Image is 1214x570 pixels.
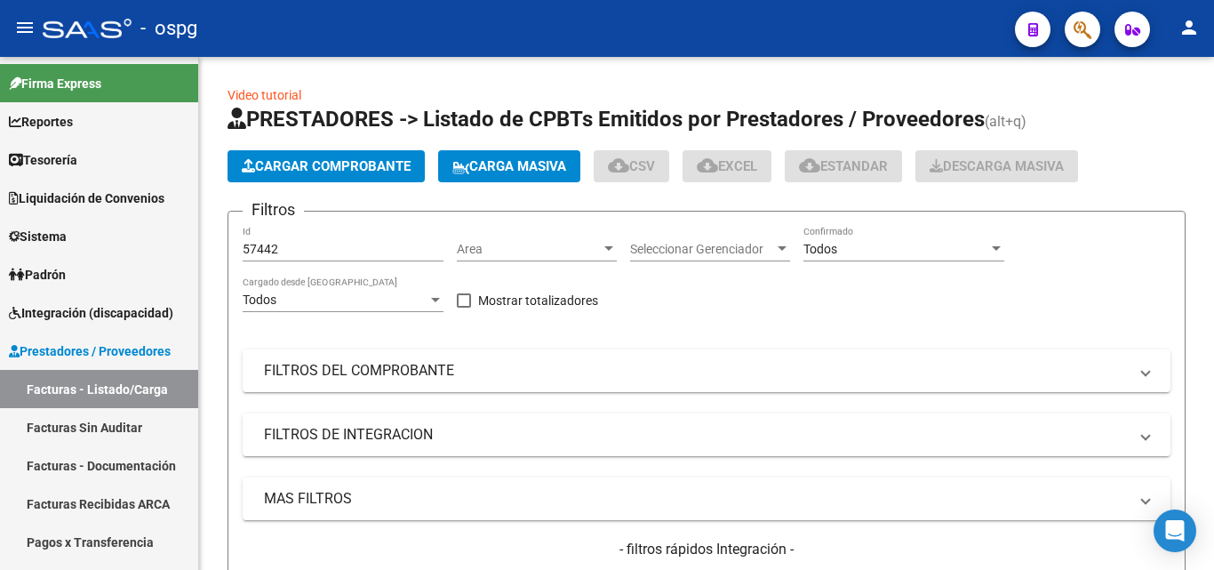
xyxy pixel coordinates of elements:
[264,361,1128,381] mat-panel-title: FILTROS DEL COMPROBANTE
[243,293,276,307] span: Todos
[9,341,171,361] span: Prestadores / Proveedores
[9,189,164,208] span: Liquidación de Convenios
[803,242,837,256] span: Todos
[1154,510,1196,552] div: Open Intercom Messenger
[594,150,669,182] button: CSV
[915,150,1078,182] app-download-masive: Descarga masiva de comprobantes (adjuntos)
[915,150,1078,182] button: Descarga Masiva
[9,150,77,170] span: Tesorería
[785,150,902,182] button: Estandar
[438,150,580,182] button: Carga Masiva
[457,242,601,257] span: Area
[140,9,197,48] span: - ospg
[243,413,1170,456] mat-expansion-panel-header: FILTROS DE INTEGRACION
[9,227,67,246] span: Sistema
[697,155,718,176] mat-icon: cloud_download
[608,158,655,174] span: CSV
[243,349,1170,392] mat-expansion-panel-header: FILTROS DEL COMPROBANTE
[697,158,757,174] span: EXCEL
[228,150,425,182] button: Cargar Comprobante
[243,540,1170,559] h4: - filtros rápidos Integración -
[242,158,411,174] span: Cargar Comprobante
[264,425,1128,445] mat-panel-title: FILTROS DE INTEGRACION
[799,155,820,176] mat-icon: cloud_download
[799,158,888,174] span: Estandar
[9,303,173,323] span: Integración (discapacidad)
[228,107,985,132] span: PRESTADORES -> Listado de CPBTs Emitidos por Prestadores / Proveedores
[9,112,73,132] span: Reportes
[683,150,771,182] button: EXCEL
[478,290,598,311] span: Mostrar totalizadores
[9,74,101,93] span: Firma Express
[608,155,629,176] mat-icon: cloud_download
[14,17,36,38] mat-icon: menu
[930,158,1064,174] span: Descarga Masiva
[9,265,66,285] span: Padrón
[264,489,1128,509] mat-panel-title: MAS FILTROS
[1178,17,1200,38] mat-icon: person
[630,242,774,257] span: Seleccionar Gerenciador
[452,158,566,174] span: Carga Masiva
[243,478,1170,520] mat-expansion-panel-header: MAS FILTROS
[228,88,301,102] a: Video tutorial
[243,197,304,222] h3: Filtros
[985,113,1026,130] span: (alt+q)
